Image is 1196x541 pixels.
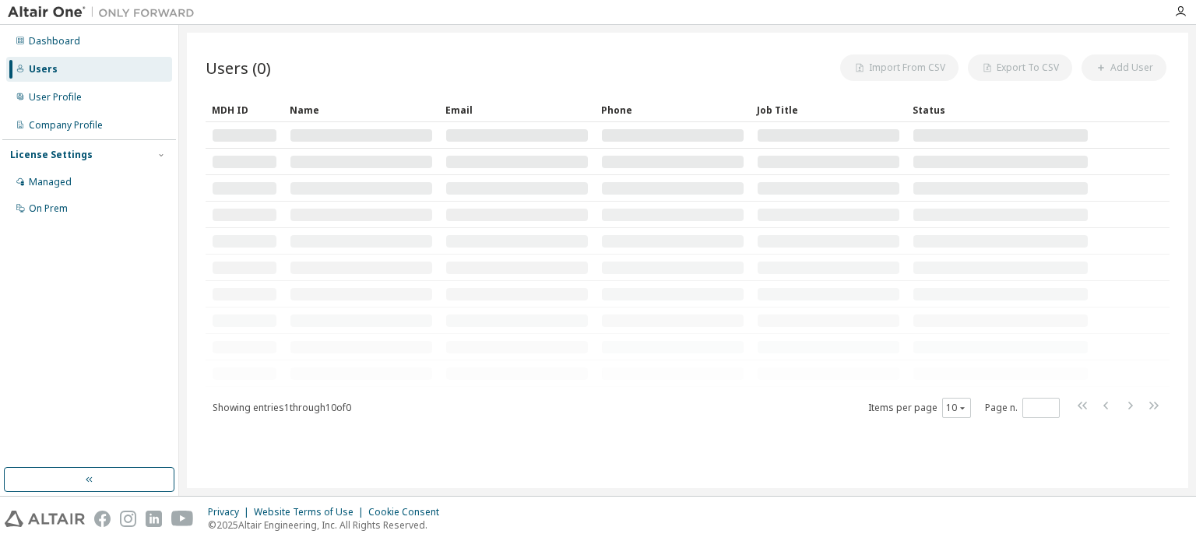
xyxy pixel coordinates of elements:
img: facebook.svg [94,511,111,527]
img: linkedin.svg [146,511,162,527]
span: Items per page [868,398,971,418]
div: Users [29,63,58,76]
div: Phone [601,97,744,122]
img: Altair One [8,5,202,20]
div: Privacy [208,506,254,518]
div: Name [290,97,433,122]
button: Export To CSV [968,54,1072,81]
span: Showing entries 1 through 10 of 0 [213,401,351,414]
div: User Profile [29,91,82,104]
img: altair_logo.svg [5,511,85,527]
div: Cookie Consent [368,506,448,518]
img: youtube.svg [171,511,194,527]
div: MDH ID [212,97,277,122]
div: Website Terms of Use [254,506,368,518]
button: 10 [946,402,967,414]
span: Users (0) [206,57,271,79]
div: Managed [29,176,72,188]
div: Company Profile [29,119,103,132]
p: © 2025 Altair Engineering, Inc. All Rights Reserved. [208,518,448,532]
button: Add User [1082,54,1166,81]
div: Dashboard [29,35,80,47]
span: Page n. [985,398,1060,418]
div: License Settings [10,149,93,161]
img: instagram.svg [120,511,136,527]
div: Job Title [757,97,900,122]
div: On Prem [29,202,68,215]
button: Import From CSV [840,54,959,81]
div: Email [445,97,589,122]
div: Status [913,97,1089,122]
